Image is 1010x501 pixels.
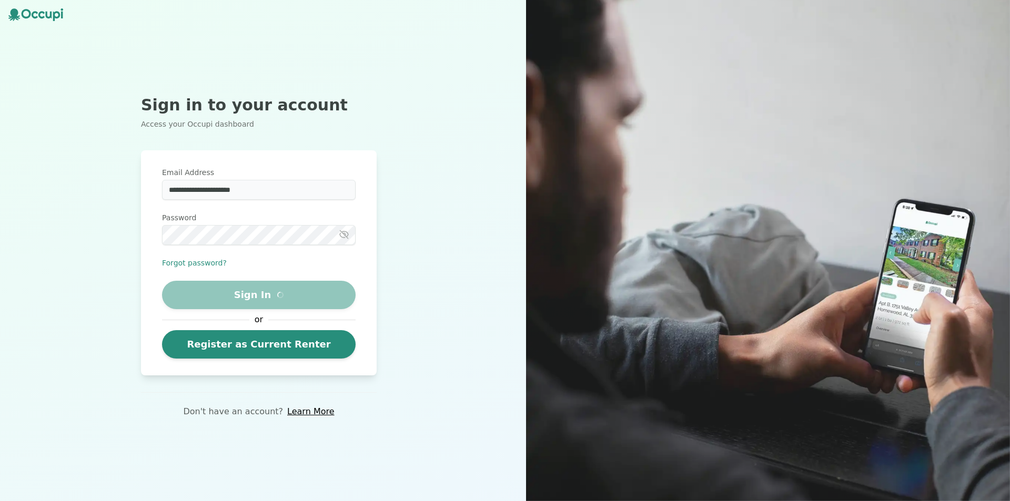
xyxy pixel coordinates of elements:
[162,258,227,268] button: Forgot password?
[162,167,356,178] label: Email Address
[162,212,356,223] label: Password
[141,119,377,129] p: Access your Occupi dashboard
[141,96,377,115] h2: Sign in to your account
[183,405,283,418] p: Don't have an account?
[162,330,356,359] a: Register as Current Renter
[249,313,268,326] span: or
[287,405,334,418] a: Learn More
